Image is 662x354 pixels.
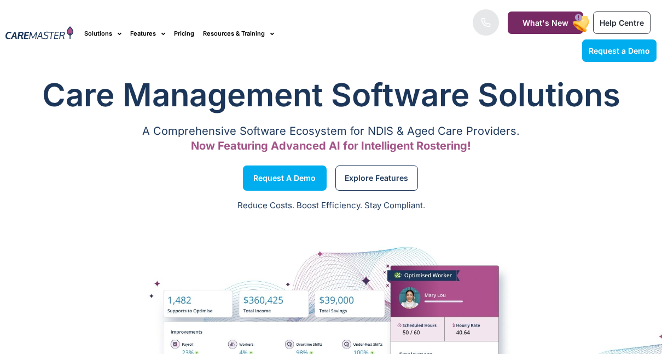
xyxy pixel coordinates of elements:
[593,12,651,34] a: Help Centre
[522,18,568,27] span: What's New
[130,15,165,52] a: Features
[345,175,408,181] span: Explore Features
[7,199,655,212] p: Reduce Costs. Boost Efficiency. Stay Compliant.
[5,73,657,117] h1: Care Management Software Solutions
[335,165,418,191] a: Explore Features
[508,12,583,34] a: What's New
[243,165,327,191] a: Request a Demo
[84,15,121,52] a: Solutions
[5,26,73,42] img: CareMaster Logo
[582,39,657,62] a: Request a Demo
[253,175,316,181] span: Request a Demo
[203,15,274,52] a: Resources & Training
[84,15,422,52] nav: Menu
[5,128,657,135] p: A Comprehensive Software Ecosystem for NDIS & Aged Care Providers.
[589,46,650,55] span: Request a Demo
[174,15,194,52] a: Pricing
[191,139,471,152] span: Now Featuring Advanced AI for Intelligent Rostering!
[600,18,644,27] span: Help Centre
